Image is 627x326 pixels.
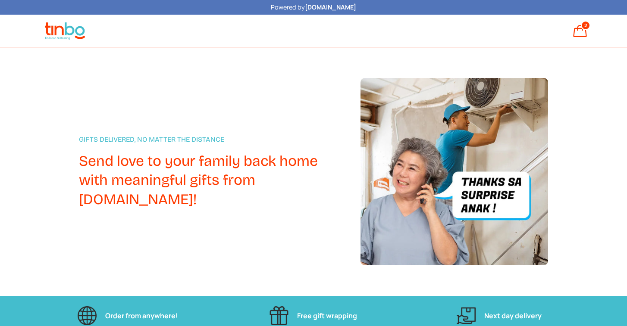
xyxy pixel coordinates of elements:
[79,134,333,145] p: Gifts Delivered, No Matter the Distance
[297,311,357,320] strong: Free gift wrapping
[105,311,178,320] strong: Order from anywhere!
[305,3,356,11] strong: [DOMAIN_NAME]
[270,306,288,325] img: Free gift wrapping
[79,152,333,209] h1: Send love to your family back home with meaningful gifts from [DOMAIN_NAME]!​
[271,3,356,12] p: Powered by
[457,306,476,325] img: Next day delivery
[584,22,587,28] span: 2
[484,311,542,320] strong: Next day delivery
[78,306,97,325] img: Order from anywhere!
